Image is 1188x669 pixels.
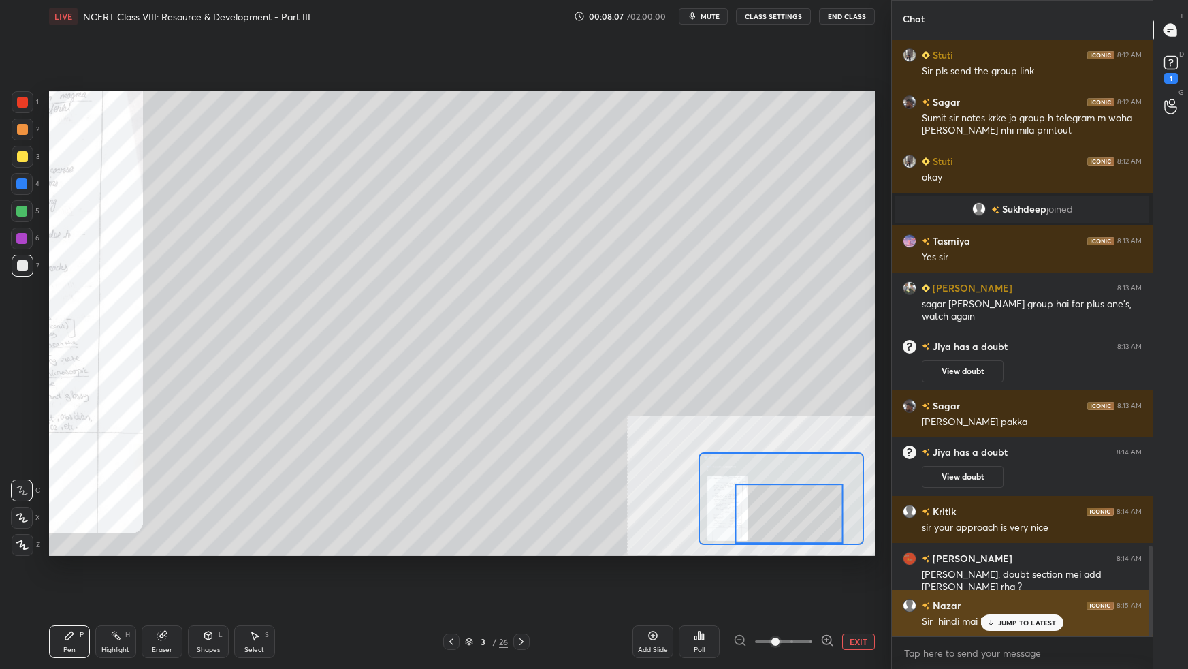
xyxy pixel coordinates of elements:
button: CLASS SETTINGS [736,8,811,25]
div: 8:15 AM [1117,602,1142,610]
div: 8:14 AM [1117,508,1142,516]
div: 8:13 AM [1117,284,1142,292]
p: G [1178,87,1184,97]
h6: Stuti [930,154,953,168]
img: db6574b449c445eb84b5af0b488707b1.jpg [903,155,916,168]
div: 5 [11,200,39,222]
span: joined [1046,204,1072,215]
div: 6 [11,228,39,249]
div: Poll [694,647,705,653]
div: C [11,480,40,501]
div: 8:13 AM [1117,343,1142,351]
div: 8:13 AM [1117,237,1142,245]
div: 7 [12,255,39,277]
p: T [1180,11,1184,21]
div: Eraser [152,647,172,653]
div: Yes sir [922,251,1142,264]
div: 3 [12,146,39,168]
div: Sir pls send the group link [922,65,1142,78]
img: iconic-dark.1390631f.png [1087,98,1114,106]
span: has a doubt [951,341,1008,353]
span: has a doubt [951,446,1008,458]
div: sagar [PERSON_NAME] group hai for plus one's, watch again [922,298,1142,324]
button: mute [679,8,728,25]
img: 0363e219e058495cbd4d58e7b29c715b.jpg [903,399,916,413]
p: D [1179,49,1184,59]
div: 8:12 AM [1117,157,1142,166]
div: [PERSON_NAME] pakka [922,416,1142,429]
div: L [219,632,223,638]
img: no-rating-badge.077c3623.svg [922,555,930,563]
div: Shapes [197,647,220,653]
h4: NCERT Class VIII: Resource & Development - Part III [83,10,310,23]
img: iconic-dark.1390631f.png [1087,51,1114,59]
h6: Kritik [930,504,956,518]
div: / [492,638,496,646]
h6: Tasmiya [930,234,970,248]
img: no-rating-badge.077c3623.svg [991,206,999,214]
button: View doubt [922,360,1004,382]
img: default.png [903,505,916,518]
h6: [PERSON_NAME] [930,551,1012,565]
div: S [265,632,269,638]
img: default.png [972,202,985,216]
span: Sukhdeep [1001,204,1046,215]
div: P [80,632,84,638]
h6: Stuti [930,48,953,62]
div: Add Slide [638,647,668,653]
div: 8:14 AM [1117,555,1142,563]
div: Z [12,534,40,556]
img: no-rating-badge.077c3623.svg [922,508,930,516]
div: 8:12 AM [1117,51,1142,59]
div: Sir hindi mai bhi [922,615,1142,629]
img: no-rating-badge.077c3623.svg [922,602,930,610]
div: Sumit sir notes krke jo group h telegram m woha [PERSON_NAME] nhi mila printout [922,112,1142,138]
div: okay [922,171,1142,185]
img: no-rating-badge.077c3623.svg [922,446,930,458]
p: Chat [892,1,935,37]
img: Learner_Badge_beginner_1_8b307cf2a0.svg [922,51,930,59]
div: Select [244,647,264,653]
h6: Nazar [930,598,961,612]
h6: Sagar [930,95,960,109]
h6: Sagar [930,399,960,413]
div: [PERSON_NAME]. doubt section mei add [PERSON_NAME] rha ? [922,568,1142,594]
h6: Jiya [930,446,951,458]
div: 8:12 AM [1117,98,1142,106]
div: sir your approach is very nice [922,521,1142,535]
img: iconic-dark.1390631f.png [1087,602,1114,610]
img: default.png [903,599,916,612]
img: db6574b449c445eb84b5af0b488707b1.jpg [903,48,916,62]
div: 2 [12,119,39,140]
div: 4 [11,173,39,195]
div: 8:14 AM [1117,448,1142,456]
button: EXIT [842,634,875,650]
img: 0363e219e058495cbd4d58e7b29c715b.jpg [903,95,916,109]
img: Learner_Badge_beginner_1_8b307cf2a0.svg [922,284,930,292]
button: View doubt [922,466,1004,488]
div: grid [892,37,1153,636]
div: 8:13 AM [1117,402,1142,410]
div: H [125,632,130,638]
div: 1 [12,91,39,113]
div: 1 [1164,73,1178,84]
div: LIVE [49,8,78,25]
h6: Jiya [930,341,951,353]
img: no-rating-badge.077c3623.svg [922,238,930,245]
div: 26 [499,636,508,648]
img: no-rating-badge.077c3623.svg [922,403,930,410]
img: iconic-dark.1390631f.png [1087,402,1114,410]
img: 9b40ed0ba5154351b0f0639d0745aefc.jpg [903,234,916,248]
img: 3 [903,552,916,565]
img: Learner_Badge_beginner_1_8b307cf2a0.svg [922,157,930,166]
div: 3 [476,638,489,646]
img: iconic-dark.1390631f.png [1087,508,1114,516]
div: Highlight [101,647,129,653]
img: no-rating-badge.077c3623.svg [922,99,930,106]
img: iconic-dark.1390631f.png [1087,237,1114,245]
img: no-rating-badge.077c3623.svg [922,341,930,353]
img: 3956022dec244926bd5dc17a62a48721.jpg [903,281,916,295]
div: X [11,507,40,529]
div: Pen [63,647,76,653]
span: mute [701,12,720,21]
